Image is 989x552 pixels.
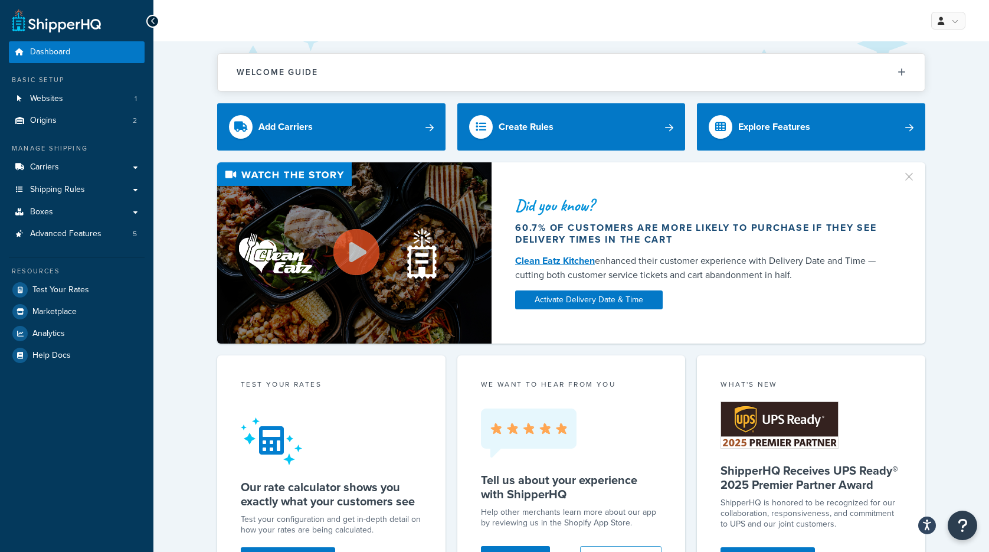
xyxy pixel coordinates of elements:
div: enhanced their customer experience with Delivery Date and Time — cutting both customer service ti... [515,254,888,282]
div: Add Carriers [258,119,313,135]
a: Activate Delivery Date & Time [515,290,663,309]
h2: Welcome Guide [237,68,318,77]
a: Websites1 [9,88,145,110]
h5: Tell us about your experience with ShipperHQ [481,473,662,501]
a: Advanced Features5 [9,223,145,245]
div: Resources [9,266,145,276]
div: Did you know? [515,197,888,214]
span: Boxes [30,207,53,217]
a: Carriers [9,156,145,178]
p: we want to hear from you [481,379,662,390]
div: 60.7% of customers are more likely to purchase if they see delivery times in the cart [515,222,888,246]
a: Shipping Rules [9,179,145,201]
img: Video thumbnail [217,162,492,344]
span: Marketplace [32,307,77,317]
a: Boxes [9,201,145,223]
li: Origins [9,110,145,132]
div: What's New [721,379,902,393]
a: Marketplace [9,301,145,322]
a: Create Rules [457,103,686,151]
li: Websites [9,88,145,110]
span: Dashboard [30,47,70,57]
span: Origins [30,116,57,126]
div: Manage Shipping [9,143,145,153]
p: Help other merchants learn more about our app by reviewing us in the Shopify App Store. [481,507,662,528]
div: Test your rates [241,379,422,393]
a: Clean Eatz Kitchen [515,254,595,267]
button: Welcome Guide [218,54,925,91]
span: Test Your Rates [32,285,89,295]
a: Add Carriers [217,103,446,151]
li: Advanced Features [9,223,145,245]
span: Websites [30,94,63,104]
span: 5 [133,229,137,239]
span: Help Docs [32,351,71,361]
span: Advanced Features [30,229,101,239]
a: Explore Features [697,103,925,151]
h5: ShipperHQ Receives UPS Ready® 2025 Premier Partner Award [721,463,902,492]
div: Create Rules [499,119,554,135]
a: Analytics [9,323,145,344]
span: Carriers [30,162,59,172]
div: Explore Features [738,119,810,135]
h5: Our rate calculator shows you exactly what your customers see [241,480,422,508]
div: Test your configuration and get in-depth detail on how your rates are being calculated. [241,514,422,535]
div: Basic Setup [9,75,145,85]
p: ShipperHQ is honored to be recognized for our collaboration, responsiveness, and commitment to UP... [721,498,902,530]
button: Open Resource Center [948,511,977,540]
span: Shipping Rules [30,185,85,195]
a: Test Your Rates [9,279,145,301]
a: Help Docs [9,345,145,366]
span: 2 [133,116,137,126]
a: Origins2 [9,110,145,132]
span: Analytics [32,329,65,339]
span: 1 [135,94,137,104]
a: Dashboard [9,41,145,63]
